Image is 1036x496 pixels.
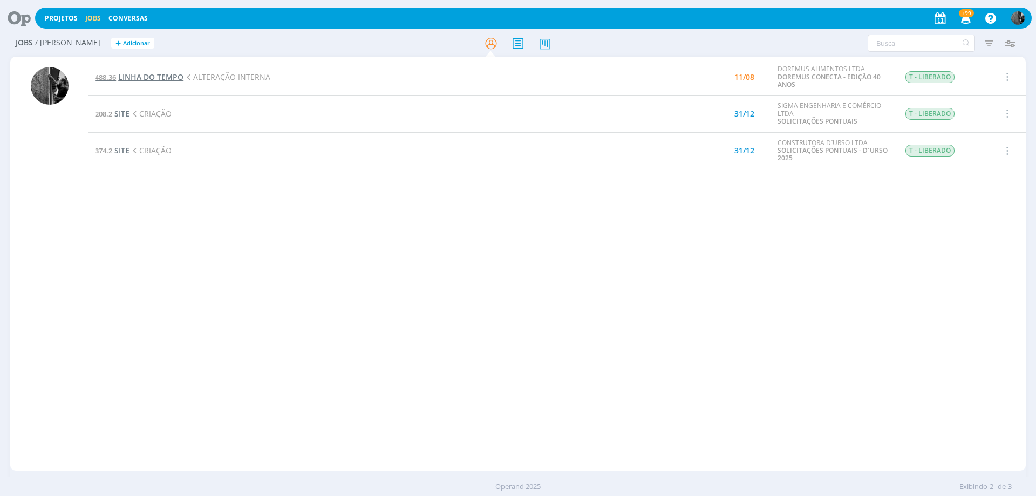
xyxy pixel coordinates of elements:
[16,38,33,47] span: Jobs
[778,146,888,162] a: SOLICITAÇÕES PONTUAIS - D´URSO 2025
[129,145,172,155] span: CRIAÇÃO
[954,9,976,28] button: +99
[111,38,154,49] button: +Adicionar
[123,40,150,47] span: Adicionar
[959,481,987,492] span: Exibindo
[95,108,129,119] a: 208.2SITE
[905,145,955,157] span: T - LIBERADO
[108,13,148,23] a: Conversas
[778,139,889,162] div: CONSTRUTORA D´URSO LTDA
[114,145,129,155] span: SITE
[42,14,81,23] button: Projetos
[105,14,151,23] button: Conversas
[183,72,270,82] span: ALTERAÇÃO INTERNA
[778,72,881,89] a: DOREMUS CONECTA - EDIÇÃO 40 ANOS
[95,109,112,119] span: 208.2
[95,72,116,82] span: 488.36
[82,14,104,23] button: Jobs
[115,38,121,49] span: +
[35,38,100,47] span: / [PERSON_NAME]
[114,108,129,119] span: SITE
[959,9,974,17] span: +99
[95,72,183,82] a: 488.36LINHA DO TEMPO
[95,145,129,155] a: 374.2SITE
[45,13,78,23] a: Projetos
[129,108,172,119] span: CRIAÇÃO
[1008,481,1012,492] span: 3
[31,67,69,105] img: P
[778,102,889,125] div: SIGMA ENGENHARIA E COMÉRCIO LTDA
[905,108,955,120] span: T - LIBERADO
[868,35,975,52] input: Busca
[778,117,857,126] a: SOLICITAÇÕES PONTUAIS
[734,147,754,154] div: 31/12
[85,13,101,23] a: Jobs
[905,71,955,83] span: T - LIBERADO
[1011,11,1025,25] img: P
[990,481,993,492] span: 2
[1011,9,1025,28] button: P
[95,146,112,155] span: 374.2
[998,481,1006,492] span: de
[734,73,754,81] div: 11/08
[778,65,889,89] div: DOREMUS ALIMENTOS LTDA
[734,110,754,118] div: 31/12
[118,72,183,82] span: LINHA DO TEMPO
